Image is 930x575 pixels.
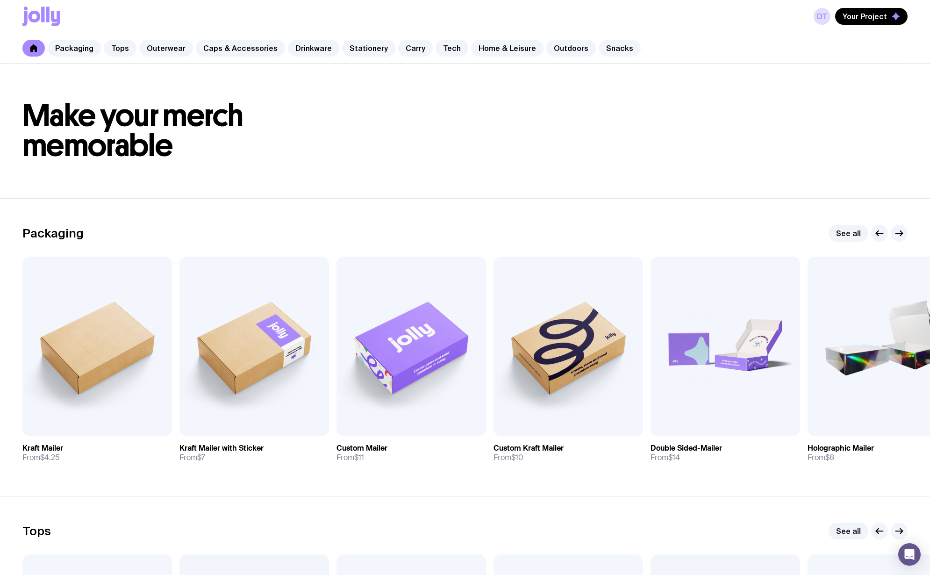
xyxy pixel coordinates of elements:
[829,523,868,539] a: See all
[825,453,834,462] span: $8
[22,436,172,470] a: Kraft MailerFrom$4.25
[668,453,680,462] span: $14
[196,40,285,57] a: Caps & Accessories
[179,444,264,453] h3: Kraft Mailer with Sticker
[336,453,364,462] span: From
[104,40,136,57] a: Tops
[139,40,193,57] a: Outerwear
[288,40,339,57] a: Drinkware
[336,444,387,453] h3: Custom Mailer
[48,40,101,57] a: Packaging
[179,436,329,470] a: Kraft Mailer with StickerFrom$7
[22,453,60,462] span: From
[808,444,874,453] h3: Holographic Mailer
[494,436,643,470] a: Custom Kraft MailerFrom$10
[22,444,63,453] h3: Kraft Mailer
[40,453,60,462] span: $4.25
[651,453,680,462] span: From
[494,444,564,453] h3: Custom Kraft Mailer
[22,524,51,538] h2: Tops
[22,226,84,240] h2: Packaging
[336,436,486,470] a: Custom MailerFrom$11
[471,40,544,57] a: Home & Leisure
[546,40,596,57] a: Outdoors
[599,40,641,57] a: Snacks
[398,40,433,57] a: Carry
[808,453,834,462] span: From
[494,453,523,462] span: From
[651,436,800,470] a: Double Sided-MailerFrom$14
[342,40,395,57] a: Stationery
[651,444,722,453] h3: Double Sided-Mailer
[354,453,364,462] span: $11
[511,453,523,462] span: $10
[436,40,468,57] a: Tech
[898,543,921,566] div: Open Intercom Messenger
[197,453,205,462] span: $7
[835,8,908,25] button: Your Project
[829,225,868,242] a: See all
[843,12,887,21] span: Your Project
[179,453,205,462] span: From
[22,97,243,164] span: Make your merch memorable
[814,8,830,25] a: DT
